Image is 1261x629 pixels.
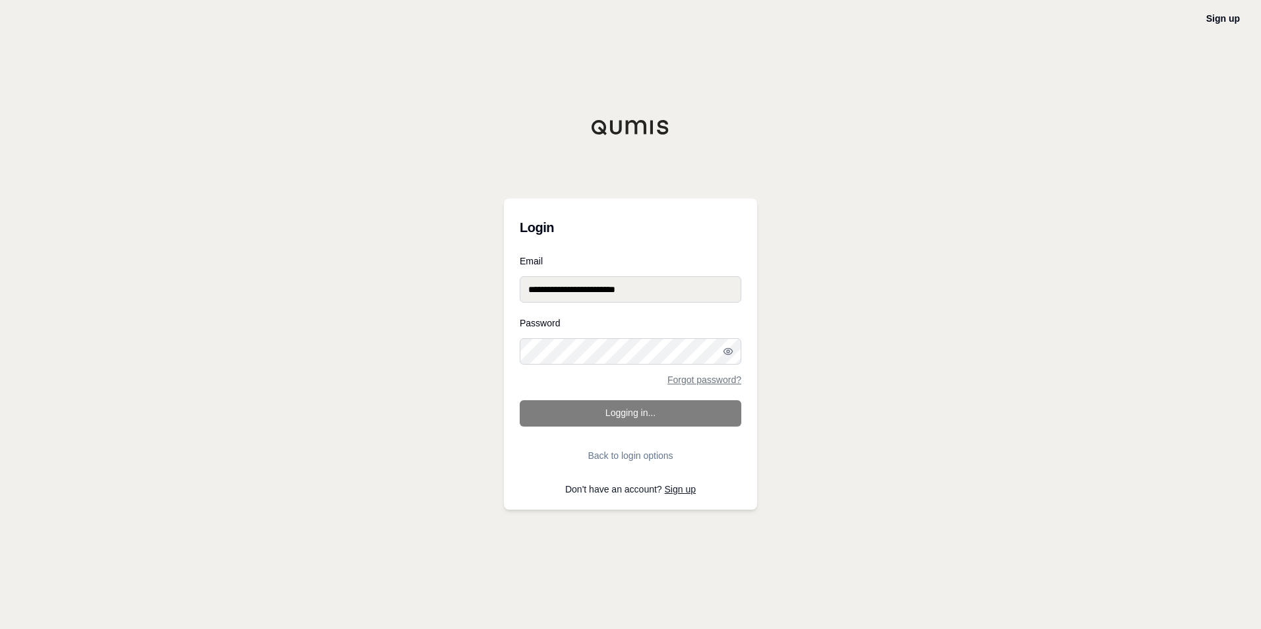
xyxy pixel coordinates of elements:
[520,442,741,469] button: Back to login options
[667,375,741,384] a: Forgot password?
[1206,13,1240,24] a: Sign up
[665,484,696,494] a: Sign up
[520,318,741,328] label: Password
[520,214,741,241] h3: Login
[520,485,741,494] p: Don't have an account?
[520,256,741,266] label: Email
[591,119,670,135] img: Qumis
